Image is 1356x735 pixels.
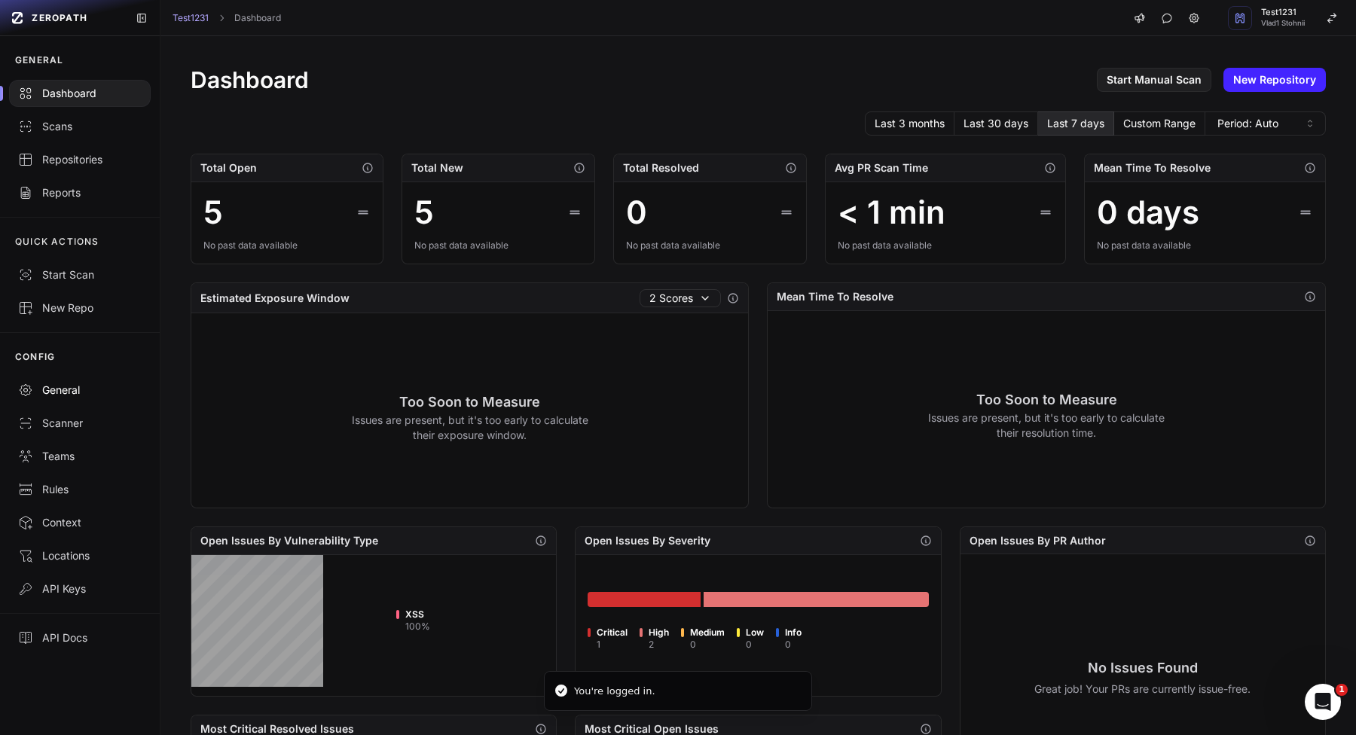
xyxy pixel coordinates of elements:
h2: Mean Time To Resolve [1094,160,1211,175]
h3: No Issues Found [1034,657,1251,679]
a: ZEROPATH [6,6,124,30]
div: New Repo [18,300,142,316]
h2: Avg PR Scan Time [835,160,928,175]
div: 0 [746,639,764,651]
div: Teams [18,449,142,464]
svg: chevron right, [216,13,227,23]
h2: Open Issues By Severity [585,533,710,548]
svg: caret sort, [1304,117,1316,130]
span: ZEROPATH [32,12,87,24]
nav: breadcrumb [173,12,281,24]
a: Test1231 [173,12,209,24]
span: 1 [1336,684,1348,696]
div: 100 % [405,621,430,633]
span: Vlad1 Stohnii [1261,20,1305,27]
span: Critical [597,627,628,639]
span: High [649,627,669,639]
h2: Mean Time To Resolve [777,289,893,304]
div: 0 days [1097,194,1199,230]
div: 1 [597,639,628,651]
span: Info [785,627,802,639]
div: API Docs [18,630,142,645]
div: Go to issues list [588,592,700,607]
h1: Dashboard [191,66,309,93]
h2: Total Resolved [623,160,699,175]
div: Locations [18,548,142,563]
button: 2 Scores [640,289,721,307]
button: Last 7 days [1038,111,1114,136]
div: No past data available [626,239,794,252]
div: No past data available [414,239,582,252]
button: Custom Range [1114,111,1205,136]
div: Repositories [18,152,142,167]
div: Scans [18,119,142,134]
div: 0 [626,194,647,230]
h2: Open Issues By PR Author [970,533,1106,548]
span: XSS [405,608,430,621]
button: Last 3 months [865,111,954,136]
div: No past data available [203,239,371,252]
h2: Total New [411,160,463,175]
p: QUICK ACTIONS [15,236,99,248]
div: 0 [785,639,802,651]
p: Great job! Your PRs are currently issue-free. [1034,682,1251,697]
p: GENERAL [15,54,63,66]
div: Context [18,515,142,530]
div: No past data available [1097,239,1313,252]
h2: Open Issues By Vulnerability Type [200,533,378,548]
div: Start Scan [18,267,142,282]
span: Period: Auto [1217,116,1278,131]
div: 0 [690,639,725,651]
div: < 1 min [838,194,945,230]
h3: Too Soon to Measure [351,392,588,413]
div: General [18,383,142,398]
a: Start Manual Scan [1097,68,1211,92]
h3: Too Soon to Measure [928,389,1165,410]
a: Dashboard [234,12,281,24]
div: Go to issues list [704,592,929,607]
p: CONFIG [15,351,55,363]
div: Dashboard [18,86,142,101]
h2: Estimated Exposure Window [200,291,350,306]
p: Issues are present, but it's too early to calculate their resolution time. [928,410,1165,441]
p: Issues are present, but it's too early to calculate their exposure window. [351,413,588,443]
span: Low [746,627,764,639]
span: Test1231 [1261,8,1305,17]
div: API Keys [18,581,142,596]
div: 5 [414,194,434,230]
div: 2 [649,639,669,651]
button: Last 30 days [954,111,1038,136]
span: Medium [690,627,725,639]
div: Rules [18,482,142,497]
div: Scanner [18,416,142,431]
div: Reports [18,185,142,200]
div: 5 [203,194,223,230]
a: New Repository [1223,68,1326,92]
div: You're logged in. [574,684,655,699]
div: No past data available [838,239,1054,252]
h2: Total Open [200,160,257,175]
iframe: Intercom live chat [1305,684,1341,720]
